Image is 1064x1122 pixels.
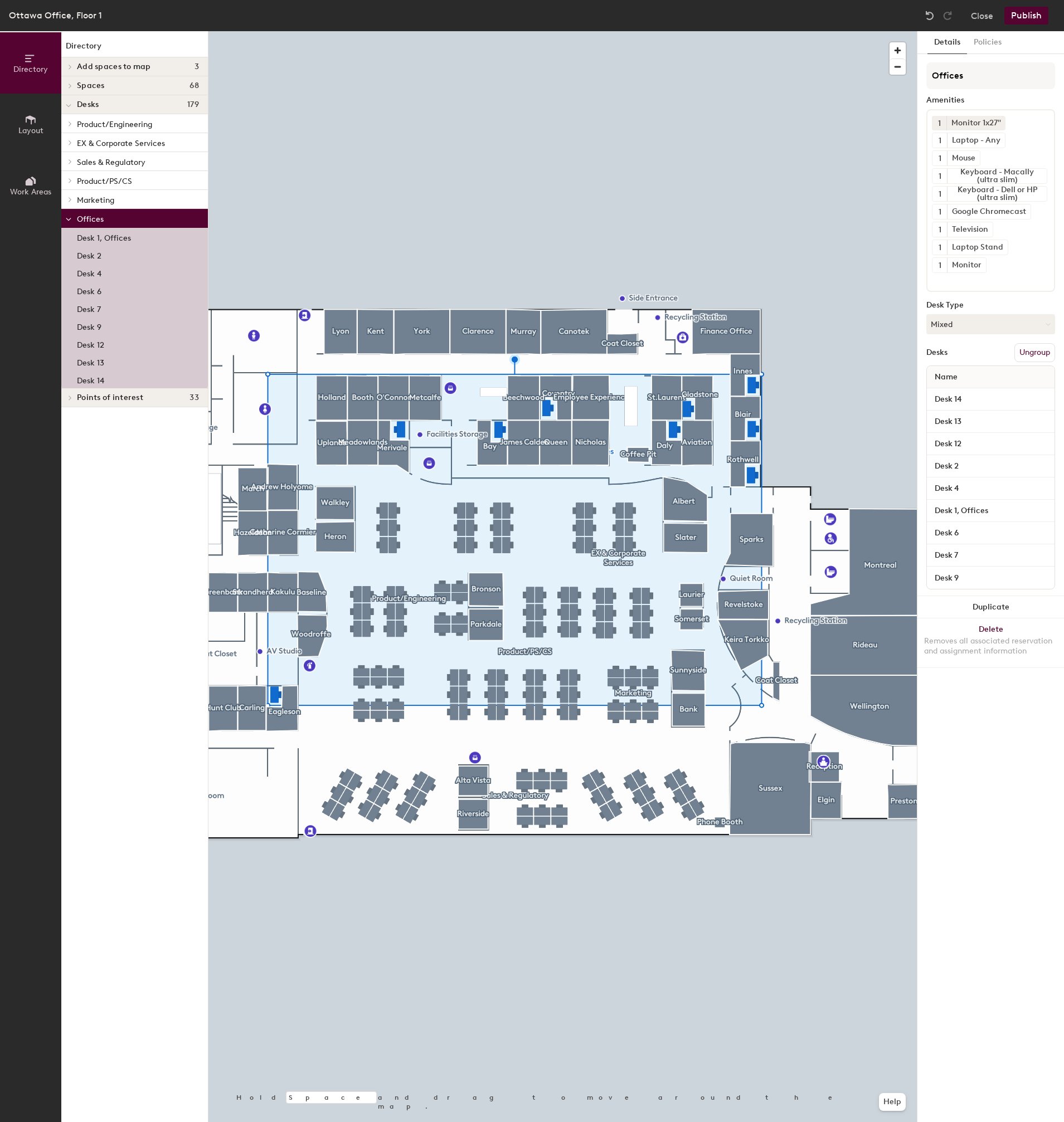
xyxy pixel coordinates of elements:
button: DeleteRemoves all associated reservation and assignment information [917,618,1064,667]
button: 1 [932,258,947,272]
span: Points of interest [77,393,143,402]
span: Sales & Regulatory [77,158,145,167]
span: 1 [939,135,941,147]
span: 1 [939,153,941,164]
div: Desk Type [926,301,1055,310]
span: Marketing [77,196,114,205]
span: Product/Engineering [77,120,152,129]
button: Mixed [926,314,1055,334]
div: Monitor [947,258,986,272]
p: Desk 6 [77,284,101,296]
div: Desks [926,348,948,357]
p: Desk 7 [77,301,101,314]
span: 1 [939,260,941,271]
input: Unnamed desk [929,436,1052,452]
p: Desk 13 [77,355,104,368]
button: 1 [932,204,947,219]
button: 1 [932,222,947,237]
p: Desk 1, Offices [77,230,131,243]
button: Policies [967,31,1008,54]
button: 1 [932,133,947,148]
span: EX & Corporate Services [77,139,165,148]
span: 1 [939,170,941,182]
div: Amenities [926,96,1055,105]
button: 1 [932,116,946,130]
span: 1 [939,224,941,236]
input: Unnamed desk [929,392,1052,407]
img: Undo [924,10,935,21]
p: Desk 12 [77,337,104,350]
button: 1 [932,187,947,201]
input: Unnamed desk [929,481,1052,496]
div: Keyboard - Dell or HP (ultra slim) [947,187,1047,201]
input: Unnamed desk [929,548,1052,563]
p: Desk 4 [77,266,101,279]
input: Unnamed desk [929,503,1052,519]
span: Product/PS/CS [77,177,132,186]
div: Mouse [947,151,980,165]
input: Unnamed desk [929,458,1052,474]
span: 68 [190,81,199,90]
button: Duplicate [917,596,1064,618]
div: Laptop Stand [947,240,1008,255]
span: 1 [939,188,941,200]
input: Unnamed desk [929,525,1052,541]
span: Layout [18,126,43,135]
button: 1 [932,151,947,165]
h1: Directory [61,40,208,57]
span: Work Areas [10,187,51,197]
span: Directory [13,65,48,74]
button: Ungroup [1014,343,1055,362]
button: Help [879,1093,906,1111]
span: 33 [190,393,199,402]
input: Unnamed desk [929,414,1052,430]
span: 1 [938,118,941,129]
p: Desk 9 [77,319,101,332]
span: Desks [77,100,99,109]
div: Ottawa Office, Floor 1 [9,8,102,22]
span: Offices [77,214,104,224]
div: Monitor 1x27" [946,116,1005,130]
button: Close [971,7,993,25]
button: Details [927,31,967,54]
span: 179 [187,100,199,109]
input: Unnamed desk [929,570,1052,586]
button: Publish [1004,7,1048,25]
button: 1 [932,169,947,183]
div: Television [947,222,993,237]
p: Desk 2 [77,248,101,261]
div: Google Chromecast [947,204,1031,219]
span: 1 [939,206,941,218]
div: Keyboard - Macally (ultra slim) [947,169,1047,183]
span: Name [929,367,963,387]
span: 1 [939,242,941,253]
div: Laptop - Any [947,133,1005,148]
div: Removes all associated reservation and assignment information [924,636,1057,656]
span: 3 [195,62,199,71]
p: Desk 14 [77,373,104,386]
img: Redo [942,10,953,21]
span: Spaces [77,81,105,90]
button: 1 [932,240,947,255]
span: Add spaces to map [77,62,151,71]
